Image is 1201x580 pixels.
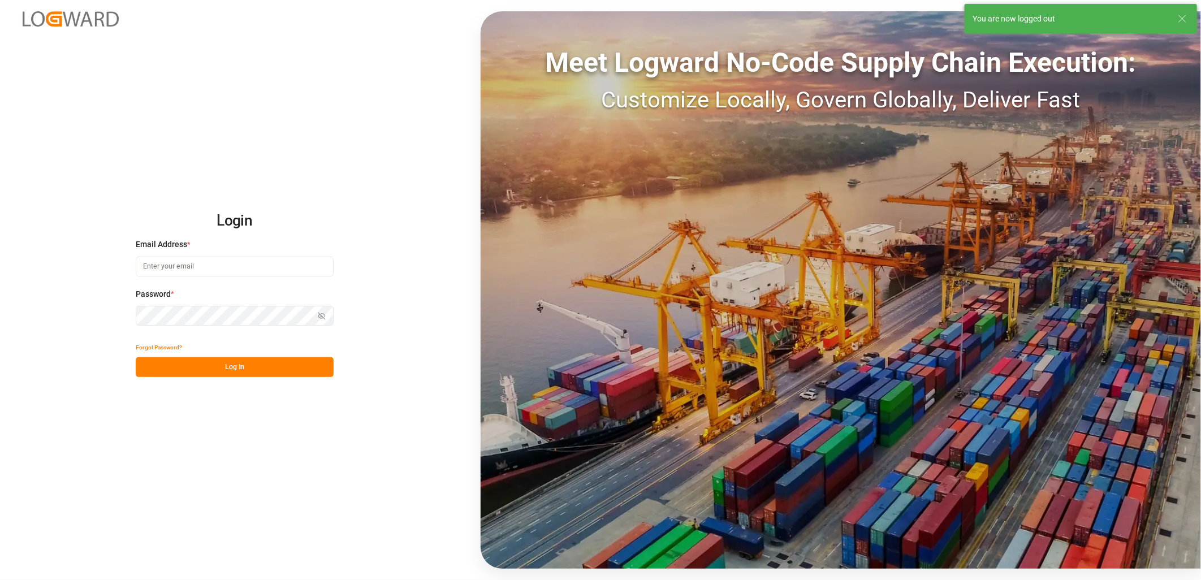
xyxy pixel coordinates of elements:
h2: Login [136,203,334,239]
div: Meet Logward No-Code Supply Chain Execution: [481,42,1201,83]
span: Password [136,288,171,300]
button: Forgot Password? [136,337,182,357]
img: Logward_new_orange.png [23,11,119,27]
div: You are now logged out [973,13,1167,25]
button: Log In [136,357,334,377]
span: Email Address [136,239,187,250]
input: Enter your email [136,257,334,276]
div: Customize Locally, Govern Globally, Deliver Fast [481,83,1201,117]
